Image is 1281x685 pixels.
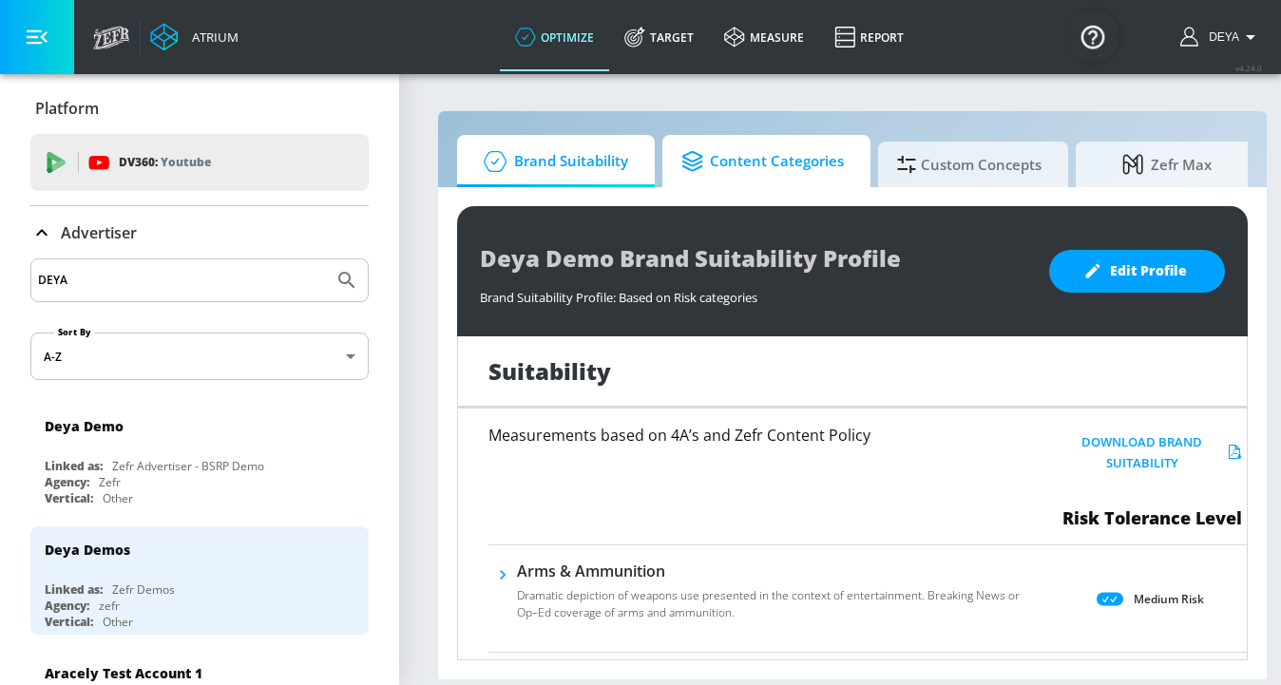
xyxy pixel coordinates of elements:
[61,222,137,243] p: Advertiser
[609,3,709,71] a: Target
[150,23,239,51] a: Atrium
[709,3,819,71] a: measure
[1049,250,1225,293] button: Edit Profile
[45,614,93,630] div: Vertical:
[38,268,326,293] input: Search by name
[45,581,103,598] div: Linked as:
[99,598,120,614] div: zefr
[30,526,369,635] div: Deya DemosLinked as:Zefr DemosAgency:zefrVertical:Other
[476,139,628,184] span: Brand Suitability
[1062,506,1242,529] span: Risk Tolerance Level
[112,581,175,598] div: Zefr Demos
[45,664,202,682] div: Aracely Test Account 1
[99,474,121,490] div: Zefr
[103,490,133,506] div: Other
[517,561,1029,581] h6: Arms & Ammunition
[161,152,211,172] p: Youtube
[681,139,844,184] span: Content Categories
[517,587,1029,621] p: Dramatic depiction of weapons use presented in the context of entertainment. Breaking News or Op–...
[30,206,369,259] div: Advertiser
[1095,142,1239,187] span: Zefr Max
[54,326,95,338] label: Sort By
[488,355,611,387] h1: Suitability
[488,428,994,443] h6: Measurements based on 4A’s and Zefr Content Policy
[1057,428,1247,479] button: Download Brand Suitability
[30,134,369,191] div: DV360: Youtube
[184,29,239,46] div: Atrium
[45,541,130,559] div: Deya Demos
[45,458,103,474] div: Linked as:
[30,403,369,511] div: Deya DemoLinked as:Zefr Advertiser - BSRP DemoAgency:ZefrVertical:Other
[819,3,919,71] a: Report
[1134,589,1204,609] p: Medium Risk
[500,3,609,71] a: optimize
[1201,30,1239,44] span: login as: deya.mansell@zefr.com
[1087,259,1187,283] span: Edit Profile
[897,142,1042,187] span: Custom Concepts
[1235,63,1262,73] span: v 4.24.0
[517,561,1029,633] div: Arms & AmmunitionDramatic depiction of weapons use presented in the context of entertainment. Bre...
[30,82,369,135] div: Platform
[1180,26,1262,48] button: Deya
[45,417,124,435] div: Deya Demo
[45,598,89,614] div: Agency:
[480,279,1030,306] div: Brand Suitability Profile: Based on Risk categories
[112,458,264,474] div: Zefr Advertiser - BSRP Demo
[326,259,368,301] button: Submit Search
[45,490,93,506] div: Vertical:
[119,152,211,173] p: DV360:
[103,614,133,630] div: Other
[30,333,369,380] div: A-Z
[1066,10,1119,63] button: Open Resource Center
[45,474,89,490] div: Agency:
[35,98,99,119] p: Platform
